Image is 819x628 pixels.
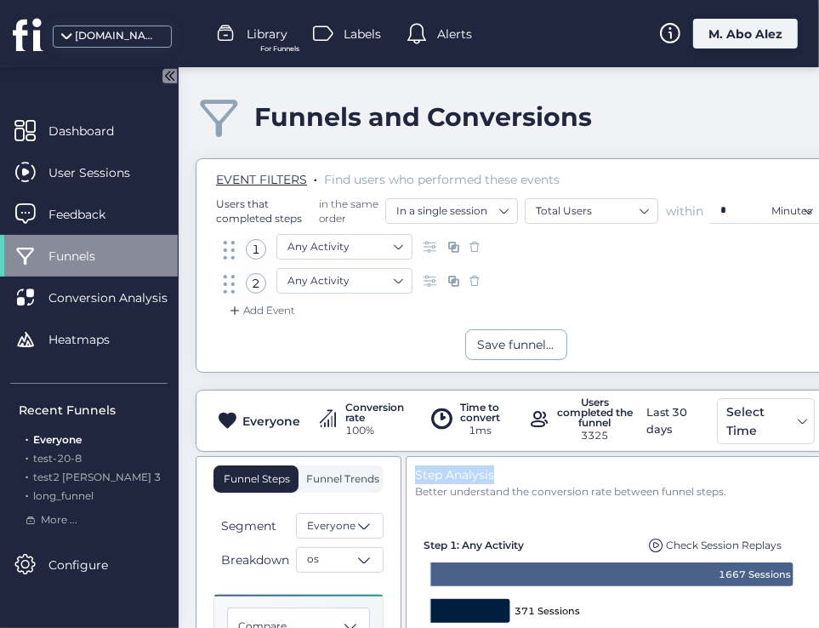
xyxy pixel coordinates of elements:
span: Users that completed steps [216,197,312,226]
span: Everyone [307,518,355,534]
span: Find users who performed these events [324,172,560,187]
text: 1667 Sessions [719,568,792,580]
span: test2 [PERSON_NAME] 3 [33,471,161,483]
span: Dashboard [48,122,139,140]
span: Everyone [33,433,82,446]
div: 2 [246,273,266,294]
span: Heatmaps [48,330,135,349]
div: Add Event [226,302,295,319]
text: 371 Sessions [515,605,581,617]
span: Step 1: Any Activity [424,539,524,551]
div: 1ms [459,423,500,439]
span: Funnel Trends [303,474,380,484]
span: Feedback [48,205,131,224]
span: EVENT FILTERS [216,172,307,187]
span: More ... [41,512,77,528]
span: Segment [221,517,276,535]
div: [DOMAIN_NAME] [75,28,160,44]
div: Recent Funnels [19,401,168,420]
div: Users completed the funnel [555,397,634,428]
button: Segment [213,516,293,536]
span: in the same order [316,197,380,226]
span: . [26,486,28,502]
span: Funnels [48,247,121,265]
span: Configure [48,556,134,574]
span: . [26,448,28,465]
span: Labels [344,25,381,43]
div: Save funnel... [478,335,555,354]
nz-select-item: Any Activity [287,268,401,294]
div: 100% [345,423,404,439]
span: . [26,467,28,483]
nz-select-item: In a single session [396,198,508,224]
button: Breakdown [213,550,293,570]
span: os [307,551,319,568]
span: For Funnels [260,43,299,54]
nz-select-item: Any Activity [287,234,401,260]
div: 3325 [555,428,634,444]
div: Conversion rate [345,402,404,423]
span: Funnel Steps [222,474,290,484]
span: . [26,430,28,446]
div: Funnels and Conversions [254,101,592,133]
div: Replays of user dropping [645,529,786,553]
div: Select Time [722,402,792,441]
div: Everyone [242,412,300,431]
span: long_funnel [33,489,94,502]
span: Check Session Replays [666,539,782,551]
div: 1 [246,239,266,260]
span: Breakdown [221,551,289,569]
span: User Sessions [48,163,156,182]
span: within [666,203,703,220]
div: Step 1: Any Activity [424,530,636,553]
span: . [314,168,317,186]
span: Alerts [437,25,472,43]
nz-select-item: Minutes [771,198,812,224]
div: Time to convert [459,402,500,423]
nz-select-item: Total Users [536,198,647,224]
span: Conversion Analysis [48,288,193,307]
span: test-20-8 [33,452,82,465]
span: Library [247,25,287,43]
div: Last 30 days [643,398,713,444]
div: M. Abo Alez [693,19,798,49]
